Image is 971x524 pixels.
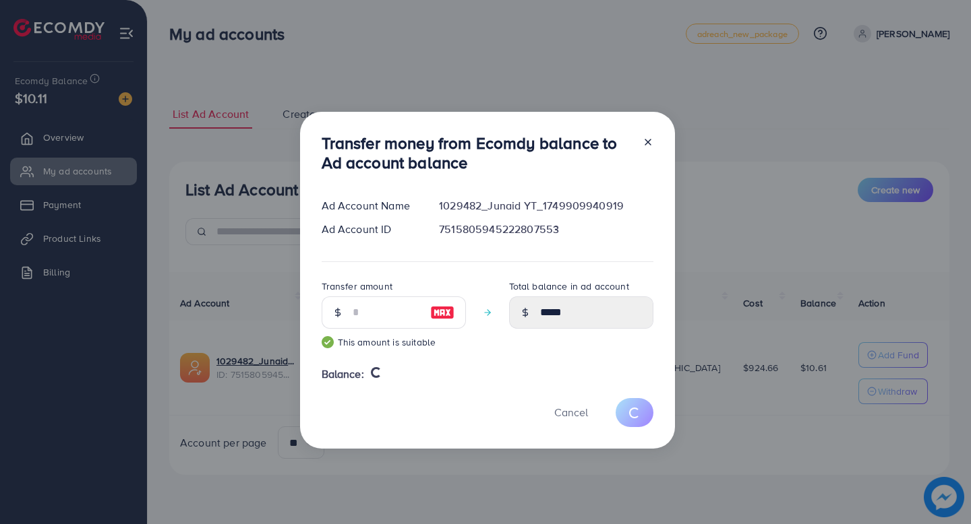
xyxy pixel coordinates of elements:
img: image [430,304,454,321]
div: 7515805945222807553 [428,222,664,237]
img: guide [322,336,334,348]
h3: Transfer money from Ecomdy balance to Ad account balance [322,133,632,172]
span: Balance: [322,366,364,382]
button: Cancel [537,398,605,427]
label: Transfer amount [322,280,392,293]
div: Ad Account Name [311,198,429,214]
div: Ad Account ID [311,222,429,237]
div: 1029482_Junaid YT_1749909940919 [428,198,664,214]
small: This amount is suitable [322,335,466,349]
label: Total balance in ad account [509,280,629,293]
span: Cancel [554,405,588,420]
